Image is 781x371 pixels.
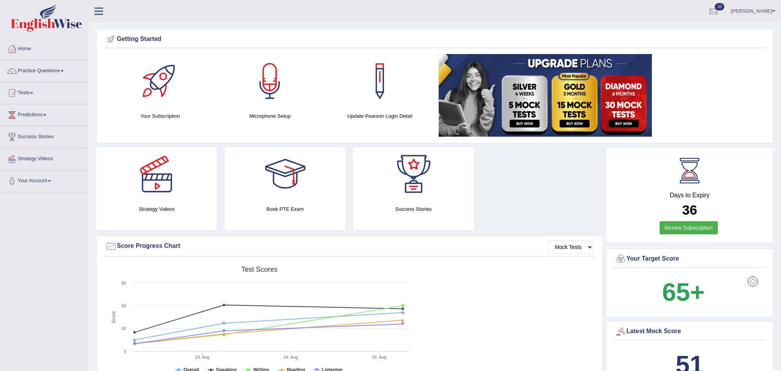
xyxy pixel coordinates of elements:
a: Home [0,38,88,58]
h4: Success Stories [353,205,474,213]
span: 10 [715,3,724,10]
a: Strategy Videos [0,148,88,168]
div: Getting Started [105,34,764,45]
text: 90 [121,281,126,285]
div: Score Progress Chart [105,241,593,252]
tspan: Test scores [241,266,278,273]
a: Tests [0,82,88,102]
text: 60 [121,303,126,308]
a: Predictions [0,104,88,124]
a: Your Account [0,170,88,190]
tspan: 24. Aug [284,355,298,359]
a: Practice Questions [0,60,88,80]
h4: Days to Expiry [615,192,764,199]
tspan: Score [111,311,116,324]
h4: Update Pearson Login Detail [329,112,431,120]
div: Your Target Score [615,253,764,265]
a: Success Stories [0,126,88,146]
div: Latest Mock Score [615,326,764,337]
b: 65+ [662,278,705,306]
h4: Microphone Setup [219,112,321,120]
h4: Book PTE Exam [225,205,345,213]
img: small5.jpg [439,54,652,137]
h4: Your Subscription [109,112,211,120]
tspan: 25. Aug [372,355,386,359]
a: Renew Subscription [660,221,718,234]
text: 30 [121,326,126,331]
b: 36 [682,202,697,217]
text: 0 [124,349,126,354]
h4: Strategy Videos [96,205,217,213]
tspan: 23. Aug [195,355,209,359]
